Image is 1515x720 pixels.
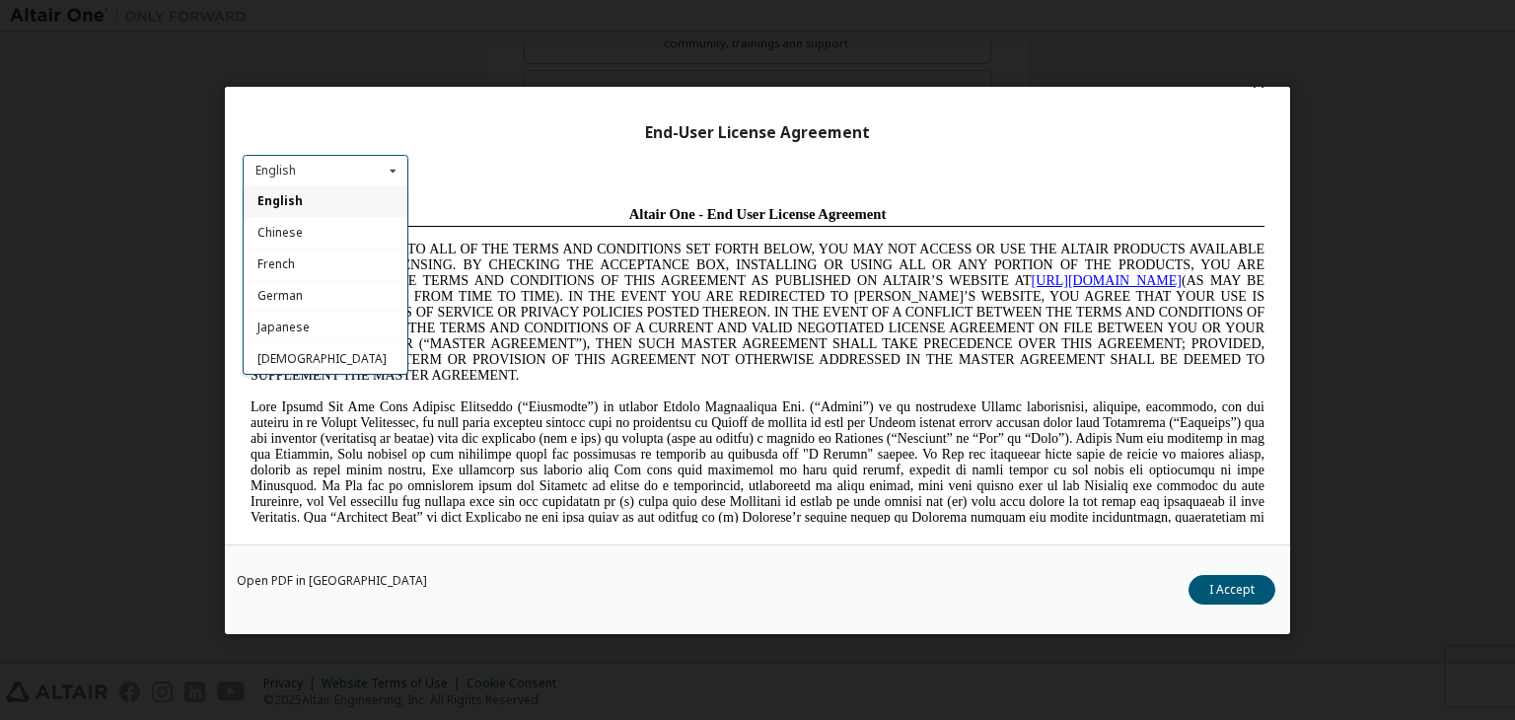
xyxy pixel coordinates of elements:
span: IF YOU DO NOT AGREE TO ALL OF THE TERMS AND CONDITIONS SET FORTH BELOW, YOU MAY NOT ACCESS OR USE... [8,43,1022,184]
span: English [257,192,303,209]
span: Chinese [257,224,303,241]
a: [URL][DOMAIN_NAME] [789,75,939,90]
span: German [257,287,303,304]
span: [DEMOGRAPHIC_DATA] [257,350,387,367]
div: End-User License Agreement [243,122,1272,142]
span: Lore Ipsumd Sit Ame Cons Adipisc Elitseddo (“Eiusmodte”) in utlabor Etdolo Magnaaliqua Eni. (“Adm... [8,201,1022,342]
span: Altair One - End User License Agreement [387,8,644,24]
a: Open PDF in [GEOGRAPHIC_DATA] [237,575,427,587]
button: I Accept [1189,575,1275,605]
span: French [257,255,295,272]
div: English [255,165,296,177]
span: Japanese [257,319,310,335]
